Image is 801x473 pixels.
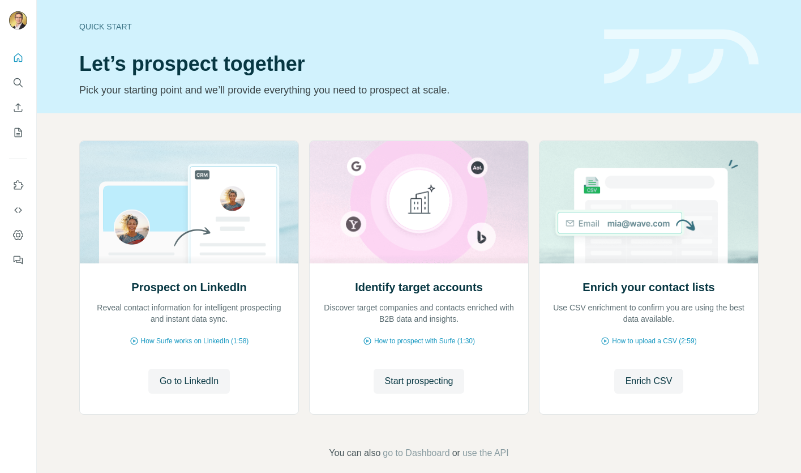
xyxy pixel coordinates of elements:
button: Use Surfe API [9,200,27,220]
button: Start prospecting [374,369,465,394]
p: Reveal contact information for intelligent prospecting and instant data sync. [91,302,287,325]
button: Search [9,73,27,93]
p: Pick your starting point and we’ll provide everything you need to prospect at scale. [79,82,590,98]
span: or [452,446,460,460]
img: Identify target accounts [309,141,529,263]
h1: Let’s prospect together [79,53,590,75]
img: Enrich your contact lists [539,141,759,263]
span: How Surfe works on LinkedIn (1:58) [141,336,249,346]
button: go to Dashboard [383,446,449,460]
p: Use CSV enrichment to confirm you are using the best data available. [551,302,747,325]
button: Enrich CSV [9,97,27,118]
span: You can also [329,446,380,460]
button: My lists [9,122,27,143]
h2: Enrich your contact lists [582,279,714,295]
h2: Prospect on LinkedIn [131,279,246,295]
p: Discover target companies and contacts enriched with B2B data and insights. [321,302,517,325]
div: Quick start [79,21,590,32]
button: Quick start [9,48,27,68]
span: Enrich CSV [626,374,673,388]
span: How to upload a CSV (2:59) [612,336,696,346]
button: Go to LinkedIn [148,369,230,394]
button: Use Surfe on LinkedIn [9,175,27,195]
span: Go to LinkedIn [160,374,219,388]
img: Prospect on LinkedIn [79,141,299,263]
img: Avatar [9,11,27,29]
button: Feedback [9,250,27,270]
span: How to prospect with Surfe (1:30) [374,336,475,346]
button: Dashboard [9,225,27,245]
h2: Identify target accounts [355,279,483,295]
span: Start prospecting [385,374,453,388]
button: Enrich CSV [614,369,684,394]
button: use the API [462,446,509,460]
img: banner [604,29,759,84]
